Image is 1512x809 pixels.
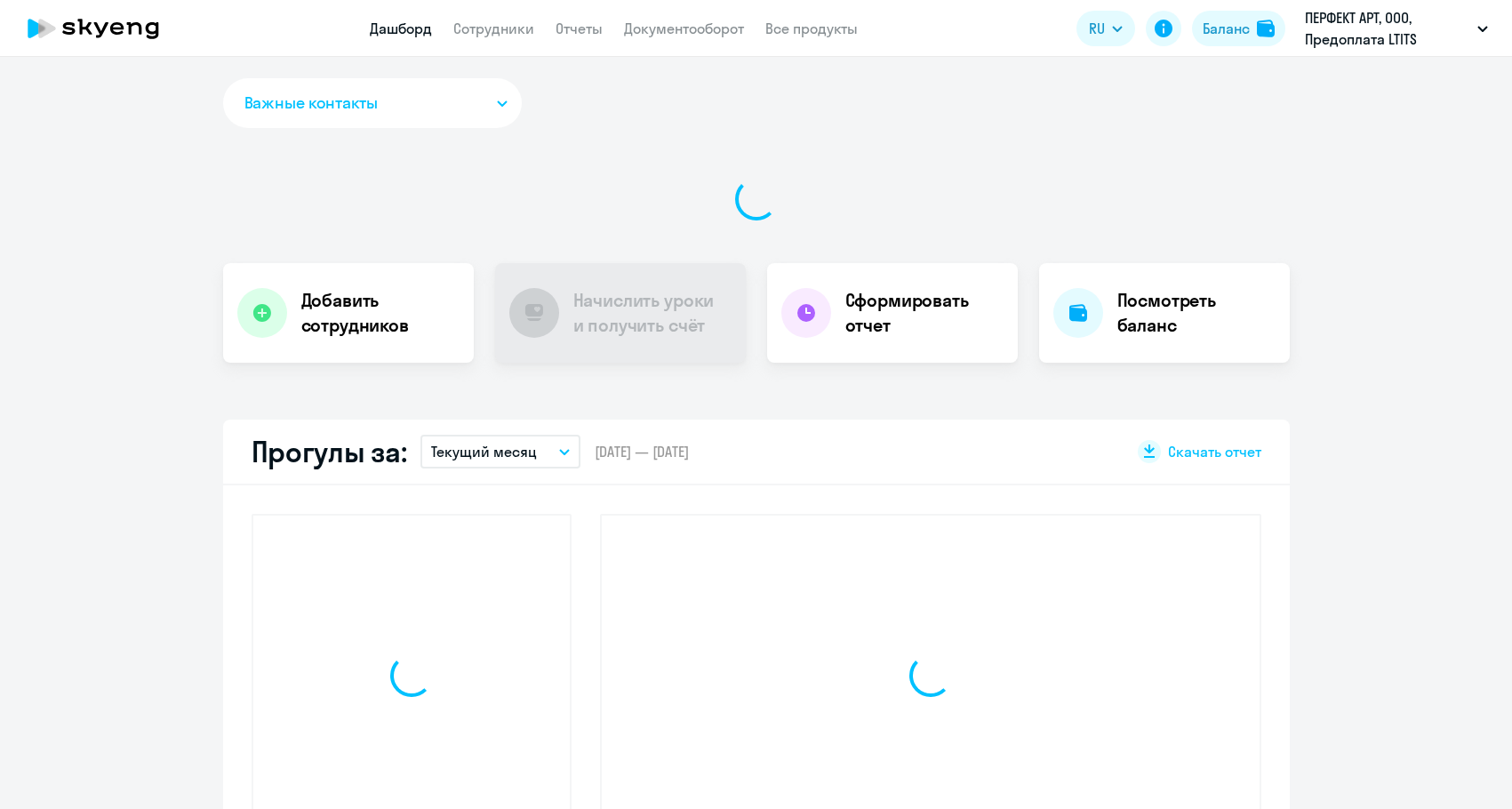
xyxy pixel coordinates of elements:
span: RU [1089,18,1105,39]
div: Баланс [1203,18,1250,39]
h4: Добавить сотрудников [301,288,460,338]
h4: Начислить уроки и получить счёт [573,288,728,338]
button: ПЕРФЕКТ АРТ, ООО, Предоплата LTITS [1296,7,1497,50]
span: [DATE] — [DATE] [595,442,689,461]
span: Скачать отчет [1168,442,1261,461]
button: Текущий месяц [420,435,580,469]
a: Дашборд [370,20,432,37]
a: Отчеты [556,20,603,37]
h4: Посмотреть баланс [1117,288,1276,338]
p: Текущий месяц [431,441,537,462]
a: Документооборот [624,20,744,37]
button: RU [1076,11,1135,46]
span: Важные контакты [244,92,378,115]
a: Все продукты [765,20,858,37]
img: balance [1257,20,1275,37]
h4: Сформировать отчет [845,288,1004,338]
a: Сотрудники [453,20,534,37]
button: Балансbalance [1192,11,1285,46]
h2: Прогулы за: [252,434,407,469]
button: Важные контакты [223,78,522,128]
p: ПЕРФЕКТ АРТ, ООО, Предоплата LTITS [1305,7,1470,50]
